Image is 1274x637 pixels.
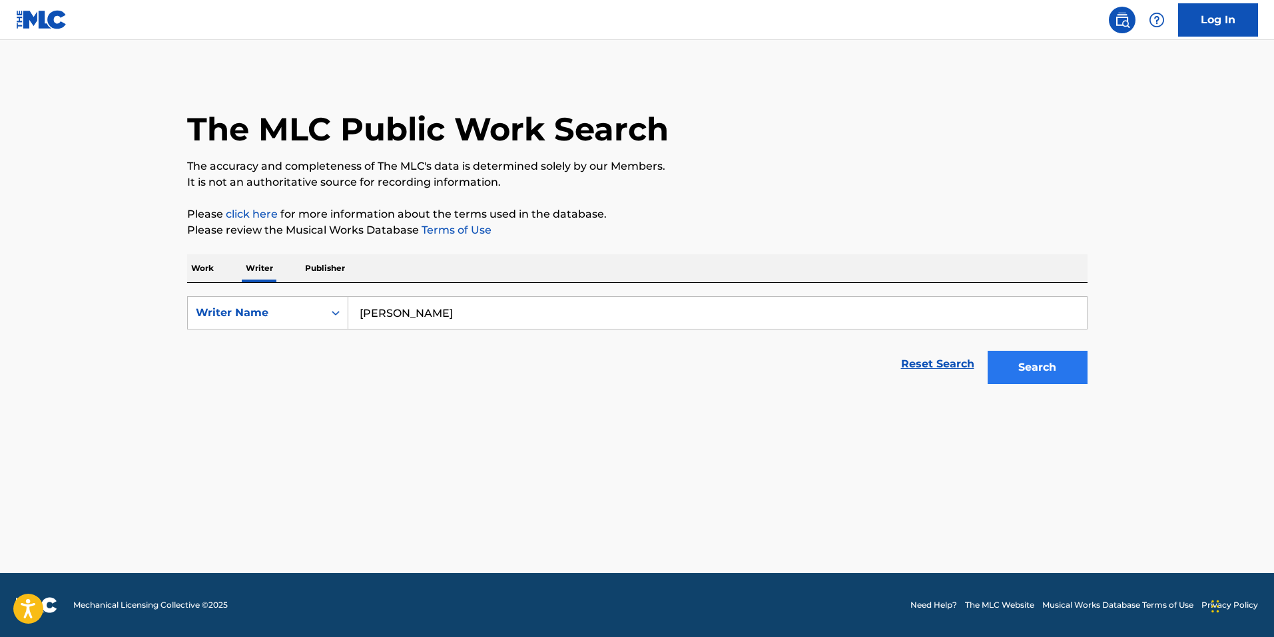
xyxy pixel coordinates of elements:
[187,174,1088,190] p: It is not an authoritative source for recording information.
[1109,7,1135,33] a: Public Search
[1143,7,1170,33] div: Help
[1178,3,1258,37] a: Log In
[419,224,491,236] a: Terms of Use
[226,208,278,220] a: click here
[1149,12,1165,28] img: help
[187,296,1088,391] form: Search Form
[187,206,1088,222] p: Please for more information about the terms used in the database.
[1201,599,1258,611] a: Privacy Policy
[242,254,277,282] p: Writer
[894,349,981,379] a: Reset Search
[187,254,218,282] p: Work
[16,10,67,29] img: MLC Logo
[1114,12,1130,28] img: search
[1207,573,1274,637] iframe: Chat Widget
[910,599,957,611] a: Need Help?
[965,599,1034,611] a: The MLC Website
[301,254,349,282] p: Publisher
[16,597,57,613] img: logo
[988,351,1088,384] button: Search
[196,305,316,321] div: Writer Name
[187,109,669,149] h1: The MLC Public Work Search
[187,222,1088,238] p: Please review the Musical Works Database
[1042,599,1193,611] a: Musical Works Database Terms of Use
[187,158,1088,174] p: The accuracy and completeness of The MLC's data is determined solely by our Members.
[73,599,228,611] span: Mechanical Licensing Collective © 2025
[1211,586,1219,626] div: Drag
